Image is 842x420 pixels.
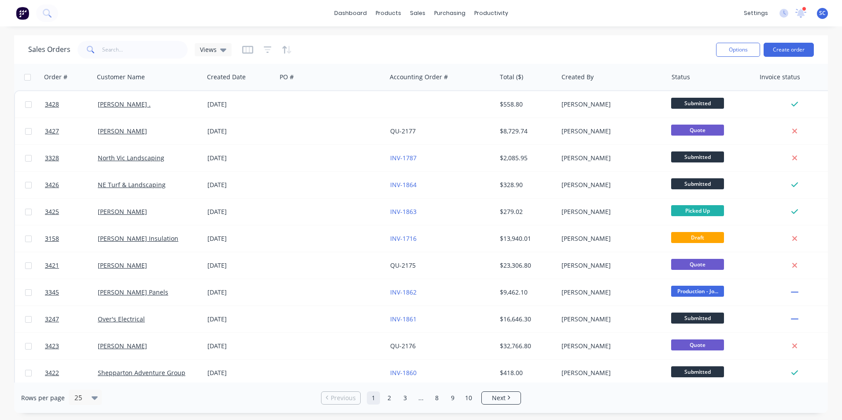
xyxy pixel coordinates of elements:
[207,368,273,377] div: [DATE]
[482,394,521,402] a: Next page
[98,127,147,135] a: [PERSON_NAME]
[45,368,59,377] span: 3422
[98,288,168,296] a: [PERSON_NAME] Panels
[45,342,59,350] span: 3423
[390,342,416,350] a: QU-2176
[671,151,724,162] span: Submitted
[45,288,59,297] span: 3345
[21,394,65,402] span: Rows per page
[98,207,147,216] a: [PERSON_NAME]
[98,261,147,269] a: [PERSON_NAME]
[430,7,470,20] div: purchasing
[500,315,552,324] div: $16,646.30
[45,279,98,306] a: 3345
[430,391,443,405] a: Page 8
[671,232,724,243] span: Draft
[207,127,273,136] div: [DATE]
[716,43,760,57] button: Options
[399,391,412,405] a: Page 3
[739,7,772,20] div: settings
[561,207,659,216] div: [PERSON_NAME]
[45,181,59,189] span: 3426
[561,127,659,136] div: [PERSON_NAME]
[207,342,273,350] div: [DATE]
[44,73,67,81] div: Order #
[98,100,151,108] a: [PERSON_NAME] .
[561,181,659,189] div: [PERSON_NAME]
[45,91,98,118] a: 3428
[330,7,371,20] a: dashboard
[561,234,659,243] div: [PERSON_NAME]
[318,391,524,405] ul: Pagination
[390,73,448,81] div: Accounting Order #
[390,234,417,243] a: INV-1716
[671,339,724,350] span: Quote
[45,127,59,136] span: 3427
[760,73,800,81] div: Invoice status
[207,315,273,324] div: [DATE]
[819,9,826,17] span: SC
[45,234,59,243] span: 3158
[671,205,724,216] span: Picked Up
[207,207,273,216] div: [DATE]
[207,234,273,243] div: [DATE]
[97,73,145,81] div: Customer Name
[45,118,98,144] a: 3427
[561,261,659,270] div: [PERSON_NAME]
[561,342,659,350] div: [PERSON_NAME]
[98,368,185,377] a: Shepparton Adventure Group
[500,207,552,216] div: $279.02
[671,286,724,297] span: Production - Jo...
[45,315,59,324] span: 3247
[671,125,724,136] span: Quote
[45,252,98,279] a: 3421
[367,391,380,405] a: Page 1 is your current page
[671,178,724,189] span: Submitted
[28,45,70,54] h1: Sales Orders
[500,100,552,109] div: $558.80
[45,207,59,216] span: 3425
[207,154,273,162] div: [DATE]
[500,342,552,350] div: $32,766.80
[561,154,659,162] div: [PERSON_NAME]
[390,368,417,377] a: INV-1860
[672,73,690,81] div: Status
[671,366,724,377] span: Submitted
[45,100,59,109] span: 3428
[390,127,416,135] a: QU-2177
[207,261,273,270] div: [DATE]
[492,394,506,402] span: Next
[390,288,417,296] a: INV-1862
[500,261,552,270] div: $23,306.80
[390,207,417,216] a: INV-1863
[45,333,98,359] a: 3423
[280,73,294,81] div: PO #
[671,313,724,324] span: Submitted
[500,154,552,162] div: $2,085.95
[207,100,273,109] div: [DATE]
[446,391,459,405] a: Page 9
[207,73,246,81] div: Created Date
[671,259,724,270] span: Quote
[45,172,98,198] a: 3426
[500,181,552,189] div: $328.90
[45,199,98,225] a: 3425
[45,360,98,386] a: 3422
[102,41,188,59] input: Search...
[462,391,475,405] a: Page 10
[561,315,659,324] div: [PERSON_NAME]
[561,368,659,377] div: [PERSON_NAME]
[331,394,356,402] span: Previous
[98,234,178,243] a: [PERSON_NAME] Insulation
[671,98,724,109] span: Submitted
[45,261,59,270] span: 3421
[207,181,273,189] div: [DATE]
[207,288,273,297] div: [DATE]
[98,181,166,189] a: NE Turf & Landscaping
[764,43,814,57] button: Create order
[500,368,552,377] div: $418.00
[561,100,659,109] div: [PERSON_NAME]
[390,181,417,189] a: INV-1864
[383,391,396,405] a: Page 2
[561,73,594,81] div: Created By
